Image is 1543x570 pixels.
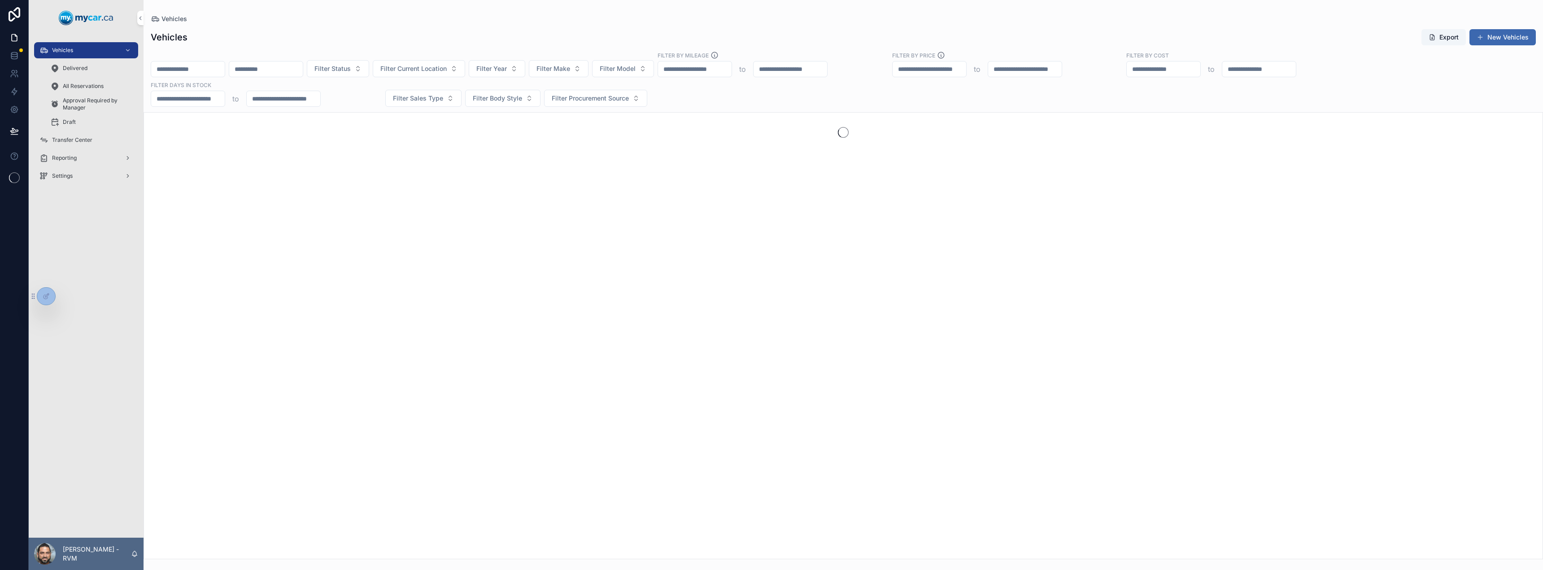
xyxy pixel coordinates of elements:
span: Vehicles [52,47,73,54]
span: Reporting [52,154,77,162]
button: Select Button [529,60,588,77]
span: Draft [63,118,76,126]
span: Settings [52,172,73,180]
button: Select Button [544,90,647,107]
span: Filter Make [536,64,570,73]
img: App logo [59,11,113,25]
span: Approval Required by Manager [63,97,129,111]
span: Filter Status [314,64,351,73]
span: Filter Current Location [380,64,447,73]
a: Vehicles [34,42,138,58]
a: Draft [45,114,138,130]
label: FILTER BY PRICE [892,51,935,59]
button: Select Button [385,90,462,107]
label: Filter By Mileage [658,51,709,59]
span: Filter Procurement Source [552,94,629,103]
span: All Reservations [63,83,104,90]
h1: Vehicles [151,31,187,44]
p: to [974,64,981,75]
a: Approval Required by Manager [45,96,138,112]
button: Select Button [469,60,525,77]
a: All Reservations [45,78,138,94]
a: Delivered [45,60,138,76]
p: to [739,64,746,75]
button: Select Button [592,60,654,77]
div: scrollable content [29,36,144,196]
p: [PERSON_NAME] - RVM [63,545,131,563]
a: Vehicles [151,14,187,23]
label: Filter Days In Stock [151,81,211,89]
p: to [232,93,239,104]
label: FILTER BY COST [1126,51,1169,59]
span: Delivered [63,65,87,72]
span: Filter Sales Type [393,94,443,103]
button: Select Button [465,90,540,107]
a: Reporting [34,150,138,166]
a: Settings [34,168,138,184]
span: Vehicles [161,14,187,23]
button: New Vehicles [1469,29,1536,45]
button: Select Button [373,60,465,77]
p: to [1208,64,1215,75]
span: Filter Year [476,64,507,73]
button: Select Button [307,60,369,77]
span: Filter Model [600,64,636,73]
a: Transfer Center [34,132,138,148]
span: Transfer Center [52,136,92,144]
span: Filter Body Style [473,94,522,103]
button: Export [1421,29,1466,45]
